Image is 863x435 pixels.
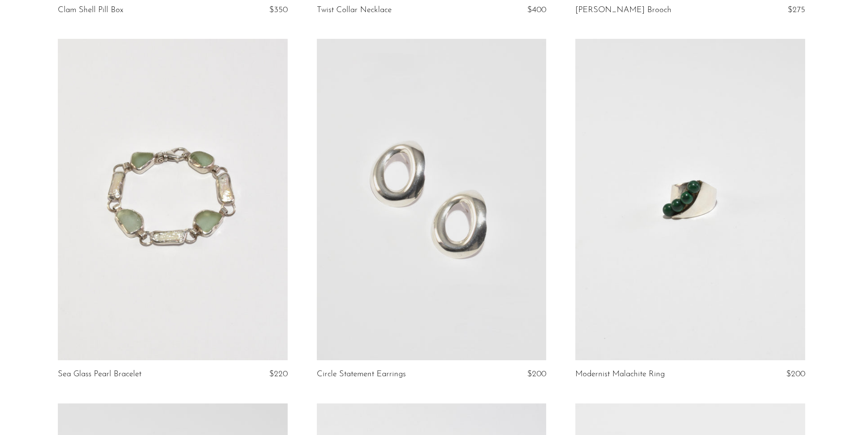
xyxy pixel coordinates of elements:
span: $400 [527,6,546,14]
a: Modernist Malachite Ring [575,370,665,379]
span: $200 [527,370,546,378]
span: $220 [269,370,288,378]
a: [PERSON_NAME] Brooch [575,6,672,15]
a: Clam Shell Pill Box [58,6,123,15]
span: $275 [788,6,805,14]
a: Circle Statement Earrings [317,370,406,379]
a: Twist Collar Necklace [317,6,392,15]
a: Sea Glass Pearl Bracelet [58,370,141,379]
span: $200 [786,370,805,378]
span: $350 [269,6,288,14]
